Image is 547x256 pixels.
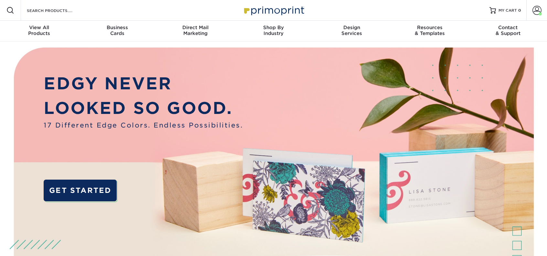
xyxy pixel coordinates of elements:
span: Resources [391,25,469,30]
input: SEARCH PRODUCTS..... [26,6,89,14]
a: Direct MailMarketing [156,21,234,41]
a: BusinessCards [78,21,156,41]
div: Industry [234,25,313,36]
span: 0 [518,8,521,13]
p: EDGY NEVER [44,71,243,96]
a: DesignServices [313,21,391,41]
span: Shop By [234,25,313,30]
span: Direct Mail [156,25,234,30]
span: MY CART [499,8,517,13]
div: Cards [78,25,156,36]
div: Services [313,25,391,36]
a: Contact& Support [469,21,547,41]
span: 17 Different Edge Colors. Endless Possibilities. [44,120,243,130]
span: Contact [469,25,547,30]
span: Business [78,25,156,30]
a: GET STARTED [44,180,117,201]
div: Marketing [156,25,234,36]
a: Shop ByIndustry [234,21,313,41]
span: Design [313,25,391,30]
a: Resources& Templates [391,21,469,41]
p: LOOKED SO GOOD. [44,96,243,120]
div: & Support [469,25,547,36]
img: Primoprint [241,3,306,17]
div: & Templates [391,25,469,36]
